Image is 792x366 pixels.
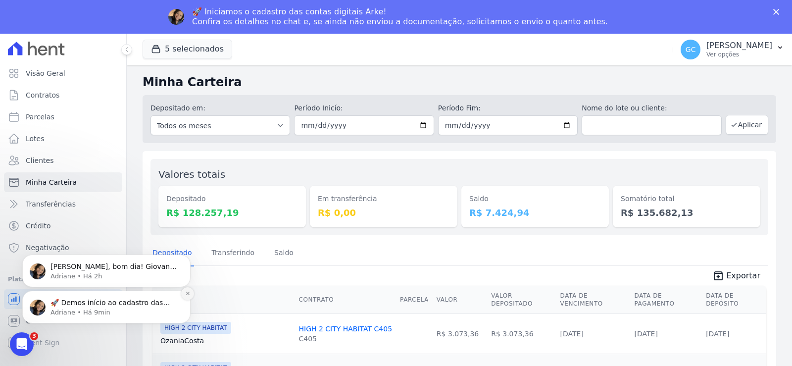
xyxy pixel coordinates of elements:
a: Transferências [4,194,122,214]
a: Contratos [4,85,122,105]
a: [DATE] [635,330,658,338]
a: Visão Geral [4,63,122,83]
div: C405 [298,334,392,344]
th: Parcela [396,286,433,314]
td: R$ 3.073,36 [487,314,556,354]
span: [PERSON_NAME], bom dia! Giovana, é necessário verificar a configuração no contrato. Por favor, qu... [43,71,169,108]
a: OzaniaCosta [160,336,291,346]
button: GC [PERSON_NAME] Ver opções [673,36,792,63]
span: Lotes [26,134,45,144]
h2: Minha Carteira [143,73,776,91]
div: message notification from Adriane, Há 2h. Olá Giovana, bom dia! Giovana, é necessário verificar a... [15,63,183,96]
span: Visão Geral [26,68,65,78]
label: Nome do lote ou cliente: [582,103,721,113]
th: Data de Depósito [702,286,766,314]
iframe: Intercom notifications mensagem [7,192,205,339]
dd: R$ 135.682,13 [621,206,752,219]
img: Profile image for Adriane [168,9,184,25]
a: [DATE] [560,330,584,338]
i: unarchive [712,270,724,282]
a: Clientes [4,151,122,170]
button: Dismiss notification [174,96,187,108]
span: GC [686,46,696,53]
th: Data de Vencimento [556,286,631,314]
p: Message from Adriane, sent Há 9min [43,116,171,125]
dd: R$ 7.424,94 [469,206,601,219]
span: Exportar [726,270,760,282]
a: Conta Hent [4,311,122,331]
dt: Somatório total [621,194,752,204]
p: Ver opções [706,51,772,58]
a: Parcelas [4,107,122,127]
a: Minha Carteira [4,172,122,192]
img: Profile image for Adriane [22,72,38,88]
span: Clientes [26,156,53,165]
label: Valores totais [158,168,225,180]
button: 5 selecionados [143,40,232,58]
a: Saldo [272,241,296,266]
div: 🚀 Iniciamos o cadastro das contas digitais Arke! Confira os detalhes no chat e, se ainda não envi... [192,7,608,27]
dt: Saldo [469,194,601,204]
dd: R$ 128.257,19 [166,206,298,219]
label: Período Inicío: [294,103,434,113]
th: Contrato [295,286,396,314]
p: [PERSON_NAME] [706,41,772,51]
dt: Em transferência [318,194,449,204]
dd: R$ 0,00 [318,206,449,219]
span: Parcelas [26,112,54,122]
span: 3 [30,332,38,340]
div: Fechar [773,9,783,15]
a: Transferindo [210,241,257,266]
a: Negativação [4,238,122,258]
span: 🚀 Demos início ao cadastro das Contas Digitais Arke! Iniciamos a abertura para clientes do modelo... [43,107,169,312]
a: HIGH 2 CITY HABITAT C405 [298,325,392,333]
dt: Depositado [166,194,298,204]
p: Message from Adriane, sent Há 2h [43,80,171,89]
a: [DATE] [706,330,729,338]
iframe: Intercom live chat [10,332,34,356]
a: Recebíveis [4,289,122,309]
th: Valor Depositado [487,286,556,314]
button: Aplicar [726,115,768,135]
a: Crédito [4,216,122,236]
label: Depositado em: [150,104,205,112]
span: Minha Carteira [26,177,77,187]
a: unarchive Exportar [704,270,768,284]
th: Cliente [152,286,295,314]
th: Data de Pagamento [631,286,702,314]
a: Lotes [4,129,122,149]
th: Valor [433,286,487,314]
span: Contratos [26,90,59,100]
td: R$ 3.073,36 [433,314,487,354]
label: Período Fim: [438,103,578,113]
